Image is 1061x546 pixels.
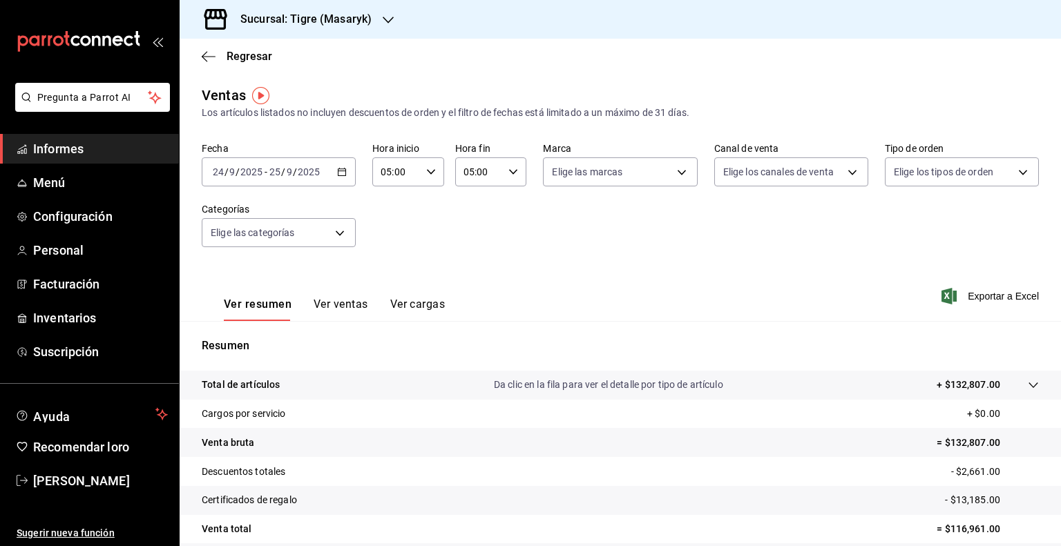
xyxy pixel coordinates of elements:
font: Exportar a Excel [968,291,1039,302]
font: Da clic en la fila para ver el detalle por tipo de artículo [494,379,723,390]
font: + $132,807.00 [937,379,1000,390]
font: / [293,166,297,177]
font: / [281,166,285,177]
input: -- [212,166,224,177]
font: Cargos por servicio [202,408,286,419]
font: Total de artículos [202,379,280,390]
font: Marca [543,143,571,154]
input: ---- [297,166,321,177]
font: Sugerir nueva función [17,527,115,538]
font: = $132,807.00 [937,437,1000,448]
font: Ver cargas [390,298,446,311]
font: Elige las categorías [211,227,295,238]
font: Canal de venta [714,143,779,154]
font: Los artículos listados no incluyen descuentos de orden y el filtro de fechas está limitado a un m... [202,107,689,118]
input: -- [269,166,281,177]
font: - $13,185.00 [945,494,1000,505]
font: Personal [33,243,84,257]
font: Inventarios [33,311,96,325]
font: Fecha [202,143,229,154]
font: + $0.00 [967,408,1000,419]
font: - [265,166,267,177]
font: / [236,166,240,177]
font: - $2,661.00 [951,466,1000,477]
font: Venta total [202,523,251,534]
font: Ver resumen [224,298,291,311]
font: Tipo de orden [885,143,944,154]
font: Elige los canales de venta [723,166,834,177]
font: Resumen [202,339,249,352]
font: Pregunta a Parrot AI [37,92,131,103]
img: Marcador de información sobre herramientas [252,87,269,104]
font: Informes [33,142,84,156]
button: Exportar a Excel [944,288,1039,304]
button: abrir_cajón_menú [152,36,163,47]
font: Ayuda [33,409,70,424]
font: Facturación [33,277,99,291]
input: -- [286,166,293,177]
button: Pregunta a Parrot AI [15,83,170,112]
div: pestañas de navegación [224,297,445,321]
font: Hora inicio [372,143,419,154]
font: Certificados de regalo [202,494,297,505]
font: Descuentos totales [202,466,285,477]
input: ---- [240,166,263,177]
font: Elige los tipos de orden [894,166,993,177]
font: Configuración [33,209,113,224]
font: [PERSON_NAME] [33,474,130,488]
font: Ventas [202,87,246,104]
font: Suscripción [33,344,99,359]
font: / [224,166,229,177]
font: Elige las marcas [552,166,622,177]
a: Pregunta a Parrot AI [10,100,170,115]
button: Regresar [202,50,272,63]
font: = $116,961.00 [937,523,1000,534]
font: Menú [33,175,66,190]
font: Regresar [227,50,272,63]
input: -- [229,166,236,177]
font: Categorías [202,204,249,215]
font: Venta bruta [202,437,254,448]
font: Recomendar loro [33,440,129,454]
font: Hora fin [455,143,490,154]
font: Ver ventas [314,298,368,311]
font: Sucursal: Tigre (Masaryk) [240,12,372,26]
